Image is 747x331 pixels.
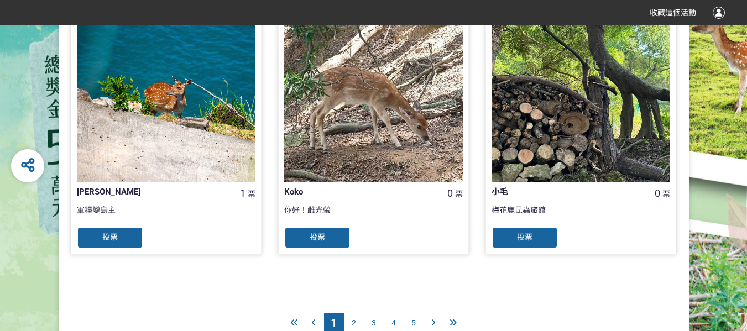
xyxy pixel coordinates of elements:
[310,233,325,241] span: 投票
[447,187,453,199] span: 0
[77,204,255,227] div: 軍糧變島主
[662,190,670,198] span: 票
[331,316,337,329] span: 1
[655,187,660,199] span: 0
[284,186,427,198] div: Koko
[77,186,220,198] div: [PERSON_NAME]
[352,318,356,327] span: 2
[492,204,670,227] div: 梅花鹿昆蟲旅館
[240,187,245,199] span: 1
[411,318,416,327] span: 5
[391,318,396,327] span: 4
[248,190,255,198] span: 票
[102,233,118,241] span: 投票
[284,204,463,227] div: 你好！雌光螢
[372,318,376,327] span: 3
[517,233,532,241] span: 投票
[650,8,696,17] span: 收藏這個活動
[492,186,634,198] div: 小毛
[455,190,463,198] span: 票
